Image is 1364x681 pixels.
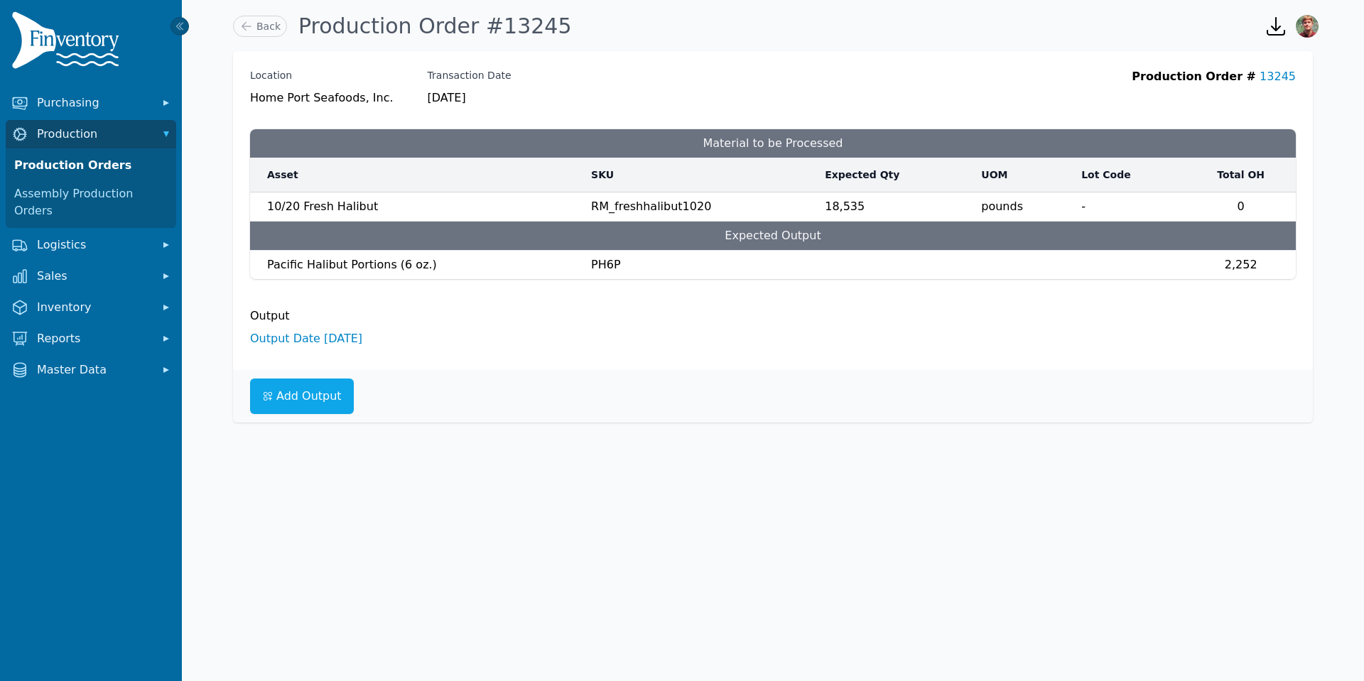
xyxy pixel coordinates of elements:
[267,258,437,271] span: Pacific Halibut Portions (6 oz.)
[250,222,1296,251] td: Expected Output
[1081,200,1086,213] span: -
[267,200,378,213] span: 10/20 Fresh Halibut
[250,129,1296,158] h3: Material to be Processed
[428,68,511,82] label: Transaction Date
[37,299,151,316] span: Inventory
[6,293,176,322] button: Inventory
[11,11,125,75] img: Finventory
[9,151,173,180] a: Production Orders
[428,89,511,107] span: [DATE]
[583,158,816,192] th: SKU
[1186,158,1296,192] th: Total OH
[6,89,176,117] button: Purchasing
[250,68,394,82] label: Location
[233,16,287,37] a: Back
[37,126,151,143] span: Production
[6,262,176,290] button: Sales
[250,378,354,414] a: Add Output
[583,192,816,222] td: RM_freshhalibut1020
[6,120,176,148] button: Production
[298,13,572,39] h1: Production Order #13245
[825,200,865,213] span: 18,535
[37,268,151,285] span: Sales
[1186,251,1296,280] td: 2,252
[6,325,176,353] button: Reports
[250,302,1296,325] h3: Output
[37,330,151,347] span: Reports
[816,158,973,192] th: Expected Qty
[9,180,173,225] a: Assembly Production Orders
[250,332,362,345] a: Output Date [DATE]
[981,198,1064,215] span: pounds
[583,251,816,280] td: PH6P
[250,89,394,107] span: Home Port Seafoods, Inc.
[37,94,151,111] span: Purchasing
[37,236,151,254] span: Logistics
[973,158,1073,192] th: UOM
[1073,158,1186,192] th: Lot Code
[1186,192,1296,222] td: 0
[1260,70,1296,83] a: 13245
[6,231,176,259] button: Logistics
[6,356,176,384] button: Master Data
[1296,15,1319,38] img: Garrett Shevach
[1132,70,1256,83] span: Production Order #
[37,361,151,378] span: Master Data
[250,158,583,192] th: Asset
